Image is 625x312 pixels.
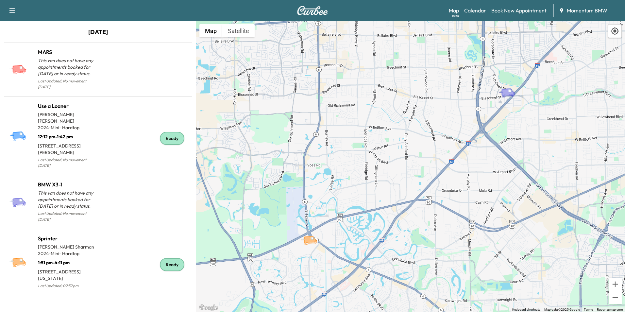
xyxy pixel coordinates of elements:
p: 2024 - Mini - Hardtop [38,250,98,257]
a: Terms (opens in new tab) [584,308,593,311]
a: Book New Appointment [491,7,547,14]
p: [STREET_ADDRESS][PERSON_NAME] [38,140,98,156]
a: MapBeta [449,7,459,14]
p: Last Updated: No movement [DATE] [38,156,98,170]
h1: BMW X3-1 [38,181,98,188]
p: This van does not have any appointments booked for [DATE] or in ready status. [38,190,98,209]
button: Keyboard shortcuts [512,307,540,312]
div: Ready [160,258,184,271]
p: [PERSON_NAME] [PERSON_NAME] [38,111,98,124]
img: Curbee Logo [297,6,328,15]
gmp-advanced-marker: BMW X3-1 [498,81,521,93]
button: Show satellite imagery [222,24,255,37]
button: Zoom out [609,291,622,304]
img: Google [198,303,219,312]
gmp-advanced-marker: Sprinter [300,229,323,240]
h1: Use a Loaner [38,102,98,110]
a: Calendar [464,7,486,14]
p: 12:12 pm - 1:42 pm [38,131,98,140]
span: Map data ©2025 Google [544,308,580,311]
p: Last Updated: No movement [DATE] [38,209,98,224]
p: [PERSON_NAME] Sharman [38,244,98,250]
p: [STREET_ADDRESS][US_STATE] [38,266,98,282]
h1: MARS [38,48,98,56]
button: Zoom in [609,278,622,291]
p: Last Updated: 02:52 pm [38,282,98,290]
a: Open this area in Google Maps (opens a new window) [198,303,219,312]
p: This van does not have any appointments booked for [DATE] or in ready status. [38,57,98,77]
div: Ready [160,132,184,145]
h1: Sprinter [38,234,98,242]
button: Show street map [199,24,222,37]
span: Momentum BMW [567,7,607,14]
p: 1:51 pm - 4:11 pm [38,257,98,266]
p: Last Updated: No movement [DATE] [38,77,98,91]
div: Beta [452,13,459,18]
div: Recenter map [608,24,622,38]
p: 2024 - Mini - Hardtop [38,124,98,131]
a: Report a map error [597,308,623,311]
